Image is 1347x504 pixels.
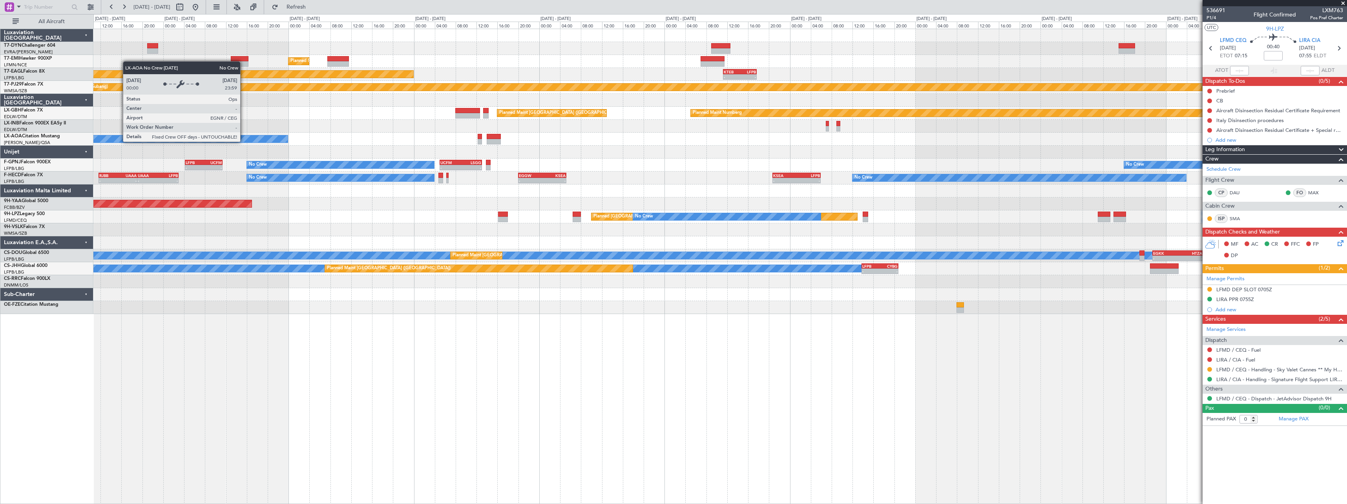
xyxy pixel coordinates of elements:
div: No Crew [249,172,267,184]
div: LFPB [740,69,756,74]
a: OE-FZECitation Mustang [4,302,58,307]
div: 04:00 [560,22,581,29]
div: 20:00 [1020,22,1040,29]
div: - [740,75,756,79]
a: LFMN/NCE [4,62,27,68]
span: LIRA CIA [1299,37,1320,45]
span: (0/0) [1319,404,1330,412]
div: 12:00 [978,22,999,29]
a: LFPB/LBG [4,269,24,275]
div: 16:00 [623,22,644,29]
div: Add new [1216,137,1343,143]
div: No Crew [854,172,872,184]
a: F-HECDFalcon 7X [4,173,43,177]
div: 04:00 [435,22,456,29]
div: 16:00 [372,22,393,29]
button: Refresh [268,1,315,13]
div: FO [1293,188,1306,197]
span: CR [1271,241,1278,248]
a: LFMD / CEQ - Handling - Sky Valet Cannes ** My Handling**LFMD / CEQ [1216,366,1343,373]
span: CS-JHH [4,263,21,268]
span: DP [1231,252,1238,260]
div: - [1153,256,1178,261]
div: LIRA PPR 0755Z [1216,296,1254,303]
div: UCFM [440,160,461,165]
div: 08:00 [205,22,226,29]
a: MAX [1308,189,1326,196]
span: ATOT [1215,67,1228,75]
a: LFMD / CEQ - Dispatch - JetAdvisor Dispatch 9H [1216,395,1332,402]
div: - [118,178,137,183]
span: Others [1205,385,1223,394]
div: LFMD DEP SLOT 0705Z [1216,286,1272,293]
div: - [1178,256,1203,261]
span: Permits [1205,264,1224,273]
div: 00:00 [1040,22,1061,29]
span: All Aircraft [20,19,83,24]
span: LX-AOA [4,134,22,139]
div: [DATE] - [DATE] [666,16,696,22]
div: 16:00 [1124,22,1145,29]
div: 16:00 [247,22,268,29]
span: 536691 [1206,6,1225,15]
div: Prebrief [1216,88,1235,94]
div: [DATE] - [DATE] [1167,16,1197,22]
div: 08:00 [456,22,476,29]
a: EDLW/DTM [4,114,27,120]
div: UCFM [204,160,222,165]
div: 20:00 [894,22,915,29]
div: - [138,178,158,183]
span: T7-DYN [4,43,22,48]
div: - [204,165,222,170]
a: LX-GBHFalcon 7X [4,108,43,113]
span: ELDT [1314,52,1326,60]
label: Planned PAX [1206,415,1236,423]
a: [PERSON_NAME]/QSA [4,140,50,146]
span: FP [1313,241,1319,248]
div: EGGW [519,173,542,178]
div: - [542,178,566,183]
div: 00:00 [1166,22,1187,29]
span: F-GPNJ [4,160,21,164]
div: CP [1215,188,1228,197]
div: - [186,165,204,170]
div: No Crew [635,211,653,223]
a: Manage Permits [1206,275,1245,283]
span: F-HECD [4,173,21,177]
span: Leg Information [1205,145,1245,154]
div: 16:00 [748,22,769,29]
div: [DATE] - [DATE] [540,16,571,22]
div: ISP [1215,214,1228,223]
span: 9H-YAA [4,199,22,203]
a: 9H-VSLKFalcon 7X [4,225,45,229]
div: Planned Maint Nurnberg [693,107,742,119]
a: Manage Services [1206,326,1246,334]
div: 00:00 [664,22,685,29]
span: ALDT [1321,67,1334,75]
div: 00:00 [539,22,560,29]
a: SMA [1230,215,1247,222]
div: 20:00 [518,22,539,29]
div: 20:00 [769,22,790,29]
div: 00:00 [790,22,811,29]
div: Planned Maint [GEOGRAPHIC_DATA] [290,55,365,67]
div: CB [1216,97,1223,104]
span: Refresh [280,4,313,10]
a: EDLW/DTM [4,127,27,133]
div: [DATE] - [DATE] [164,16,195,22]
span: [DATE] - [DATE] [133,4,170,11]
a: T7-EAGLFalcon 8X [4,69,45,74]
a: CS-DOUGlobal 6500 [4,250,49,255]
span: CS-RRC [4,276,21,281]
span: LFMD CEQ [1220,37,1247,45]
a: LX-AOACitation Mustang [4,134,60,139]
a: LFPB/LBG [4,75,24,81]
a: WMSA/SZB [4,88,27,94]
div: LFPB [186,160,204,165]
div: 12:00 [100,22,121,29]
a: EVRA/[PERSON_NAME] [4,49,53,55]
span: LXM763 [1310,6,1343,15]
span: 07:15 [1235,52,1247,60]
div: Add new [1216,306,1343,313]
div: UAAA [118,173,137,178]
